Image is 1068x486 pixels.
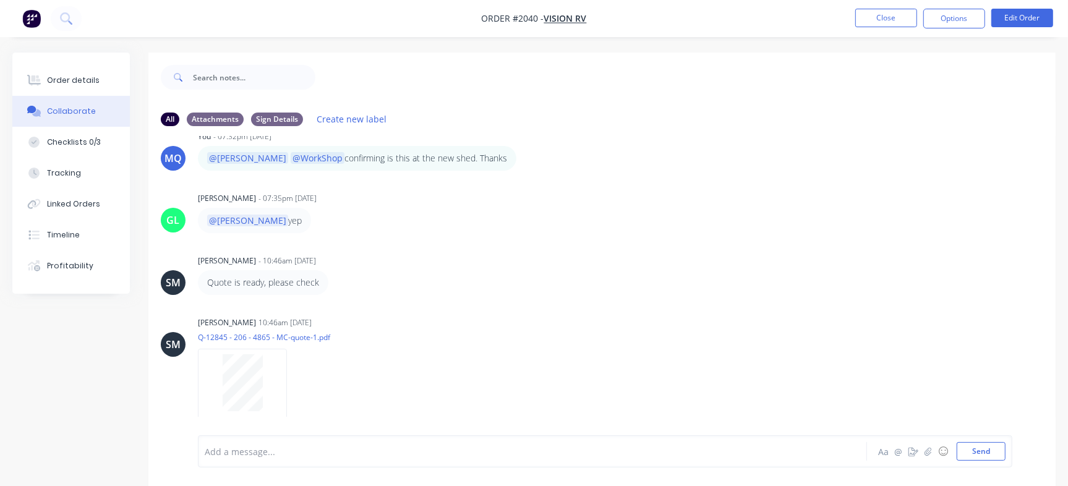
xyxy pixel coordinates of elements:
div: Profitability [47,260,93,271]
button: Linked Orders [12,189,130,220]
div: Tracking [47,168,81,179]
div: Timeline [47,229,80,241]
span: @[PERSON_NAME] [207,152,288,164]
button: Checklists 0/3 [12,127,130,158]
p: confirming is this at the new shed. Thanks [207,152,507,164]
span: Order #2040 - [482,13,544,25]
p: Q-12845 - 206 - 4865 - MC-quote-1.pdf [198,332,330,343]
div: [PERSON_NAME] [198,317,256,328]
div: Linked Orders [47,198,100,210]
span: @WorkShop [291,152,344,164]
button: ☺ [936,444,951,459]
button: Order details [12,65,130,96]
button: Create new label [310,111,393,127]
button: Edit Order [991,9,1053,27]
div: All [161,113,179,126]
div: - 07:32pm [DATE] [213,131,271,142]
div: - 07:35pm [DATE] [258,193,317,204]
div: - 10:46am [DATE] [258,255,316,266]
div: SM [166,275,181,290]
div: SM [166,337,181,352]
a: Vision RV [544,13,587,25]
p: Quote is ready, please check [207,276,319,289]
div: Collaborate [47,106,96,117]
div: GL [167,213,180,228]
div: You [198,131,211,142]
button: Profitability [12,250,130,281]
button: Timeline [12,220,130,250]
div: yep [207,214,302,227]
img: Factory [22,9,41,28]
span: @[PERSON_NAME] [207,215,288,226]
div: Checklists 0/3 [47,137,101,148]
button: Options [923,9,985,28]
button: Close [855,9,917,27]
button: Tracking [12,158,130,189]
div: Order details [47,75,100,86]
div: [PERSON_NAME] [198,255,256,266]
div: MQ [164,151,182,166]
div: 10:46am [DATE] [258,317,312,328]
input: Search notes... [193,65,315,90]
div: [PERSON_NAME] [198,193,256,204]
div: Sign Details [251,113,303,126]
button: Send [957,442,1006,461]
button: Collaborate [12,96,130,127]
button: Aa [876,444,891,459]
div: Attachments [187,113,244,126]
button: @ [891,444,906,459]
